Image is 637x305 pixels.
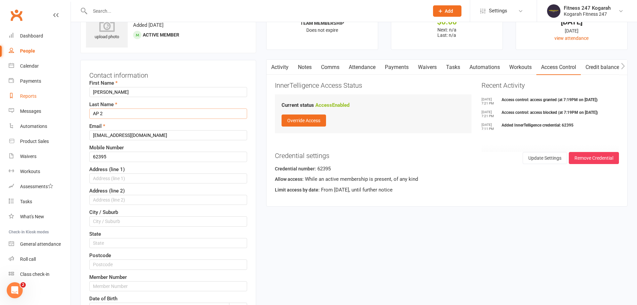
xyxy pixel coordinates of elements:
label: Credential number: [275,165,316,172]
input: Member Number [89,281,247,291]
input: City / Suburb [89,216,247,226]
a: Workouts [9,164,71,179]
img: thumb_image1749097489.png [547,4,560,18]
a: Tasks [441,60,465,75]
time: Added [DATE] [133,22,164,28]
div: Roll call [20,256,36,262]
input: Last Name [89,108,247,119]
label: First Name [89,79,118,87]
input: Address (line 1) [89,173,247,183]
a: General attendance kiosk mode [9,237,71,252]
li: Access control: access blocked (at 7:19PM on [DATE]) [482,110,619,120]
div: General attendance [20,241,61,247]
a: Payments [9,74,71,89]
a: Waivers [413,60,441,75]
a: Class kiosk mode [9,267,71,282]
a: Access Control [536,60,581,75]
div: 62395 [275,165,619,175]
a: Payments [380,60,413,75]
time: [DATE] 7:11 PM [482,123,498,131]
label: State [89,230,101,238]
div: Payments [20,78,41,84]
label: Limit access by date: [275,186,320,194]
div: People [20,48,35,54]
p: Next: n/a Last: n/a [397,27,497,38]
div: Fitness 247 Kogarah [564,5,611,11]
a: What's New [9,209,71,224]
h3: Contact information [89,69,247,79]
a: Credit balance [581,60,624,75]
input: Postcode [89,259,247,270]
strong: TEAM MEMBERSHIP [300,20,344,26]
button: Override Access [282,115,326,127]
a: People [9,44,71,59]
label: Email [89,122,105,130]
div: [DATE] [522,27,621,34]
input: Search... [88,6,424,16]
label: Member Number [89,273,127,281]
h3: InnerTelligence Access Status [275,82,471,89]
a: Messages [9,104,71,119]
h3: Recent Activity [482,82,619,89]
div: Messages [20,108,41,114]
a: Waivers [9,149,71,164]
div: Tasks [20,199,32,204]
div: What's New [20,214,44,219]
span: Active member [143,32,179,37]
time: [DATE] 7:21 PM [482,97,498,105]
div: Calendar [20,63,39,69]
a: Comms [316,60,344,75]
div: Kogarah Fitness 247 [564,11,611,17]
div: Workouts [20,169,40,174]
label: Date of Birth [89,295,117,303]
a: Reports [9,89,71,104]
a: Automations [9,119,71,134]
div: upload photo [86,18,128,41]
label: City / Suburb [89,208,118,216]
span: Add [445,8,453,14]
div: $0.00 [397,18,497,25]
div: Dashboard [20,33,43,39]
h3: Credential settings [275,152,619,159]
div: [DATE] [522,18,621,25]
button: Update Settings [523,152,567,164]
span: Settings [489,3,507,18]
label: Address (line 2) [89,187,125,195]
a: Product Sales [9,134,71,149]
a: Workouts [505,60,536,75]
input: Mobile Number [89,152,247,162]
button: Remove Credential [569,152,619,164]
div: Automations [20,124,47,129]
a: Dashboard [9,28,71,44]
strong: Access Enabled [315,102,349,108]
strong: Current status [282,102,314,108]
input: State [89,238,247,248]
label: Postcode [89,251,111,259]
li: Added InnerTelligence credential: 62395 [482,123,619,132]
div: While an active membership is present, of any kind [275,175,619,185]
div: Class check-in [20,272,49,277]
a: view attendance [554,35,589,41]
a: Activity [267,60,293,75]
input: Address (line 2) [89,195,247,205]
iframe: Intercom live chat [7,282,23,298]
label: Last Name [89,100,117,108]
a: Notes [293,60,316,75]
input: Email [89,130,247,140]
div: From [DATE], until further notice [275,186,619,196]
div: Assessments [20,184,53,189]
div: Product Sales [20,139,49,144]
a: Attendance [344,60,380,75]
time: [DATE] 7:21 PM [482,110,498,118]
a: Clubworx [8,7,25,23]
a: Assessments [9,179,71,194]
button: Add [433,5,461,17]
label: Allow access: [275,175,304,183]
div: Waivers [20,154,36,159]
input: First Name [89,87,247,97]
a: Calendar [9,59,71,74]
a: Tasks [9,194,71,209]
a: Roll call [9,252,71,267]
a: Automations [465,60,505,75]
span: Does not expire [306,27,338,33]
